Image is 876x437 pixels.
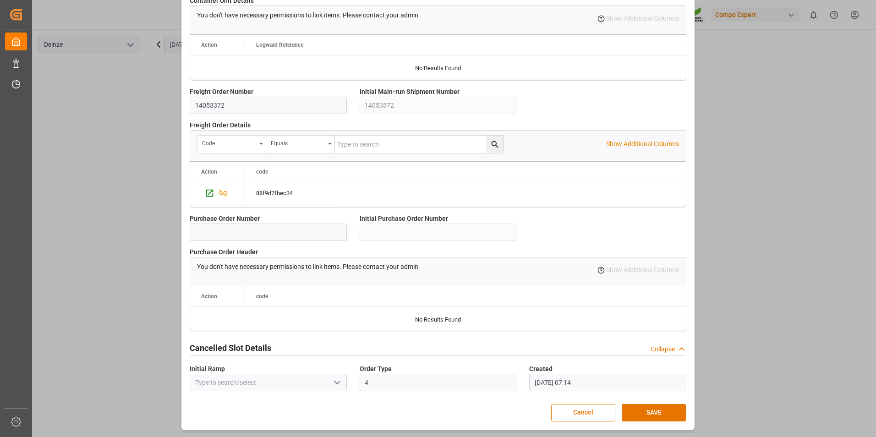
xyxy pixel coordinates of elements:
[256,293,268,300] span: code
[360,364,392,374] span: Order Type
[360,87,460,97] span: Initial Main-run Shipment Number
[197,11,418,20] p: You don't have necessary permissions to link items. Please contact your admin
[266,136,335,153] button: open menu
[256,169,268,175] span: code
[529,364,553,374] span: Created
[201,42,217,48] div: Action
[190,214,260,224] span: Purchase Order Number
[190,342,271,354] h2: Cancelled Slot Details
[190,182,245,204] div: Press SPACE to select this row.
[201,169,217,175] div: Action
[190,374,347,391] input: Type to search/select
[197,262,418,272] p: You don't have necessary permissions to link items. Please contact your admin
[197,136,266,153] button: open menu
[335,136,504,153] input: Type to search
[271,137,325,147] div: Equals
[201,293,217,300] div: Action
[529,374,686,391] input: DD.MM.YYYY HH:MM
[245,182,337,204] div: 88f9d7fbec34
[360,214,448,224] span: Initial Purchase Order Number
[329,376,343,390] button: open menu
[256,42,303,48] span: Logward Reference
[651,344,675,354] div: Collapse
[551,404,615,421] button: Cancel
[190,87,253,97] span: Freight Order Number
[190,247,258,257] span: Purchase Order Header
[606,139,679,149] p: Show Additional Columns
[190,120,251,130] span: Freight Order Details
[190,364,225,374] span: Initial Ramp
[622,404,686,421] button: SAVE
[202,137,256,147] div: code
[245,182,337,204] div: Press SPACE to select this row.
[486,136,504,153] button: search button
